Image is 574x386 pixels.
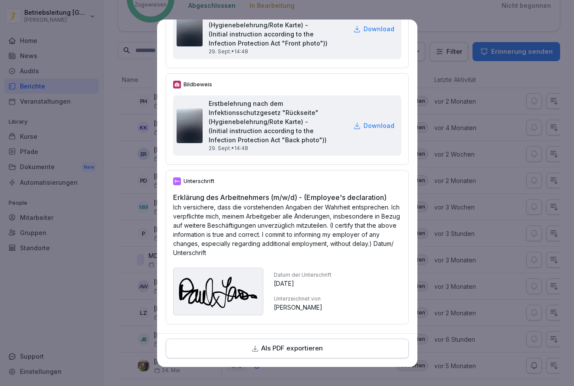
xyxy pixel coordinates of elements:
[274,303,331,312] p: [PERSON_NAME]
[177,272,259,311] img: nl1dozxma21mbq6tquqbufbv.svg
[209,48,347,56] p: 29. Sept. • 14:48
[184,177,214,185] p: Unterschrift
[184,81,212,88] p: Bildbeweis
[209,2,347,48] h2: Erstbelehrung nach dem Infektionsschutzgesetz "Vorderseite" (Hygienebelehrung/Rote Karte) - (Init...
[209,144,347,152] p: 29. Sept. • 14:48
[274,279,331,288] p: [DATE]
[173,192,401,203] h2: Erklärung des Arbeitnehmers (m/w/d) - (Employee's declaration)
[274,295,331,303] p: Unterzeichnet von
[364,121,394,130] p: Download
[177,108,203,143] img: gqtzygcj7si4xc42vu9xhoei.png
[274,271,331,279] p: Datum der Unterschrift
[209,99,347,144] h2: Erstbelehrung nach dem Infektionsschutzgesetz "Rückseite" (Hygienebelehrung/Rote Karte) - (Initia...
[177,12,203,46] img: vcbnufef2cjrpwkl1qeag1fa.png
[261,343,323,353] p: Als PDF exportieren
[173,203,401,257] p: Ich versichere, dass die vorstehenden Angaben der Wahrheit entsprechen. Ich verpflichte mich, mei...
[166,339,409,358] button: Als PDF exportieren
[364,24,394,33] p: Download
